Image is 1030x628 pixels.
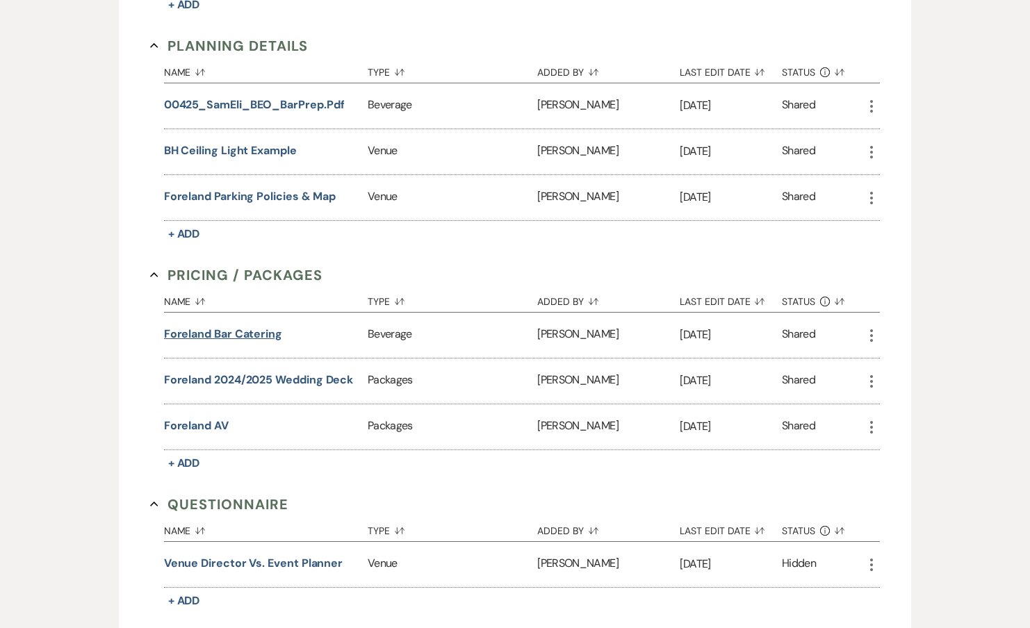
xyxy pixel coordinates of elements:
[164,286,368,312] button: Name
[782,142,815,161] div: Shared
[368,56,537,83] button: Type
[150,494,288,515] button: Questionnaire
[164,515,368,541] button: Name
[680,142,782,160] p: [DATE]
[782,372,815,390] div: Shared
[782,286,863,312] button: Status
[368,286,537,312] button: Type
[150,35,308,56] button: Planning Details
[782,67,815,77] span: Status
[537,83,680,129] div: [PERSON_NAME]
[164,418,229,434] button: Foreland AV
[368,404,537,449] div: Packages
[680,56,782,83] button: Last Edit Date
[537,286,680,312] button: Added By
[168,593,200,608] span: + Add
[782,555,816,574] div: Hidden
[368,83,537,129] div: Beverage
[537,56,680,83] button: Added By
[537,515,680,541] button: Added By
[782,188,815,207] div: Shared
[164,97,345,113] button: 00425_SamEli_BEO_BarPrep.pdf
[680,418,782,436] p: [DATE]
[164,591,204,611] button: + Add
[537,542,680,587] div: [PERSON_NAME]
[680,372,782,390] p: [DATE]
[164,56,368,83] button: Name
[168,456,200,470] span: + Add
[680,286,782,312] button: Last Edit Date
[680,188,782,206] p: [DATE]
[680,97,782,115] p: [DATE]
[782,515,863,541] button: Status
[368,313,537,358] div: Beverage
[164,142,297,159] button: BH Ceiling Light Example
[164,188,336,205] button: Foreland Parking Policies & Map
[368,129,537,174] div: Venue
[537,175,680,220] div: [PERSON_NAME]
[150,265,322,286] button: Pricing / Packages
[537,313,680,358] div: [PERSON_NAME]
[368,175,537,220] div: Venue
[164,555,343,572] button: Venue Director vs. Event Planner
[164,454,204,473] button: + Add
[680,555,782,573] p: [DATE]
[782,97,815,115] div: Shared
[782,526,815,536] span: Status
[782,56,863,83] button: Status
[368,358,537,404] div: Packages
[537,129,680,174] div: [PERSON_NAME]
[164,224,204,244] button: + Add
[782,297,815,306] span: Status
[680,326,782,344] p: [DATE]
[164,326,282,342] button: Foreland Bar Catering
[168,226,200,241] span: + Add
[537,358,680,404] div: [PERSON_NAME]
[782,326,815,345] div: Shared
[368,515,537,541] button: Type
[537,404,680,449] div: [PERSON_NAME]
[782,418,815,436] div: Shared
[680,515,782,541] button: Last Edit Date
[164,372,354,388] button: Foreland 2024/2025 Wedding Deck
[368,542,537,587] div: Venue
